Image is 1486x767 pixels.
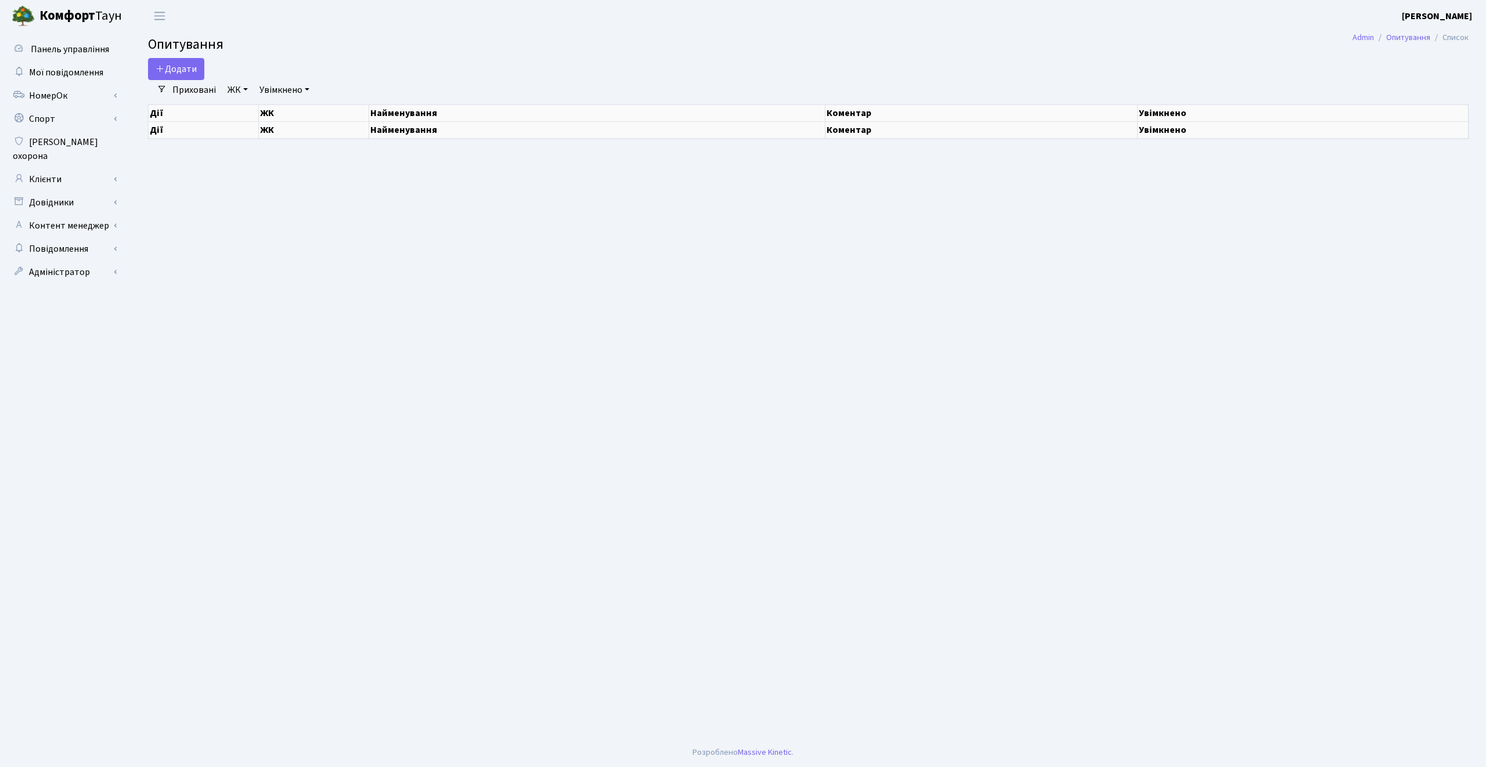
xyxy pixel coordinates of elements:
th: Дії [149,104,259,121]
a: Повідомлення [6,237,122,261]
th: ЖК [259,104,369,121]
th: ЖК [259,121,369,138]
th: Дії [149,121,259,138]
a: Панель управління [6,38,122,61]
li: Список [1430,31,1469,44]
span: Мої повідомлення [29,66,103,79]
a: Мої повідомлення [6,61,122,84]
a: Massive Kinetic [738,746,792,758]
a: Опитування [1386,31,1430,44]
th: Увімкнено [1137,104,1468,121]
a: [PERSON_NAME] охорона [6,131,122,168]
th: Найменування [369,104,825,121]
b: Комфорт [39,6,95,25]
span: Панель управління [31,43,109,56]
a: Контент менеджер [6,214,122,237]
a: Увімкнено [255,80,314,100]
th: Увімкнено [1137,121,1468,138]
a: ЖК [223,80,253,100]
span: Таун [39,6,122,26]
a: НомерОк [6,84,122,107]
a: Admin [1352,31,1374,44]
a: Приховані [168,80,221,100]
th: Найменування [369,121,825,138]
th: Коментар [825,121,1137,138]
a: Спорт [6,107,122,131]
nav: breadcrumb [1335,26,1486,50]
span: Опитування [148,34,223,55]
a: Клієнти [6,168,122,191]
div: Розроблено . [692,746,794,759]
a: Довідники [6,191,122,214]
button: Переключити навігацію [145,6,174,26]
b: [PERSON_NAME] [1402,10,1472,23]
a: Адміністратор [6,261,122,284]
img: logo.png [12,5,35,28]
th: Коментар [825,104,1137,121]
a: Додати [148,58,204,80]
a: [PERSON_NAME] [1402,9,1472,23]
span: Додати [156,63,197,75]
